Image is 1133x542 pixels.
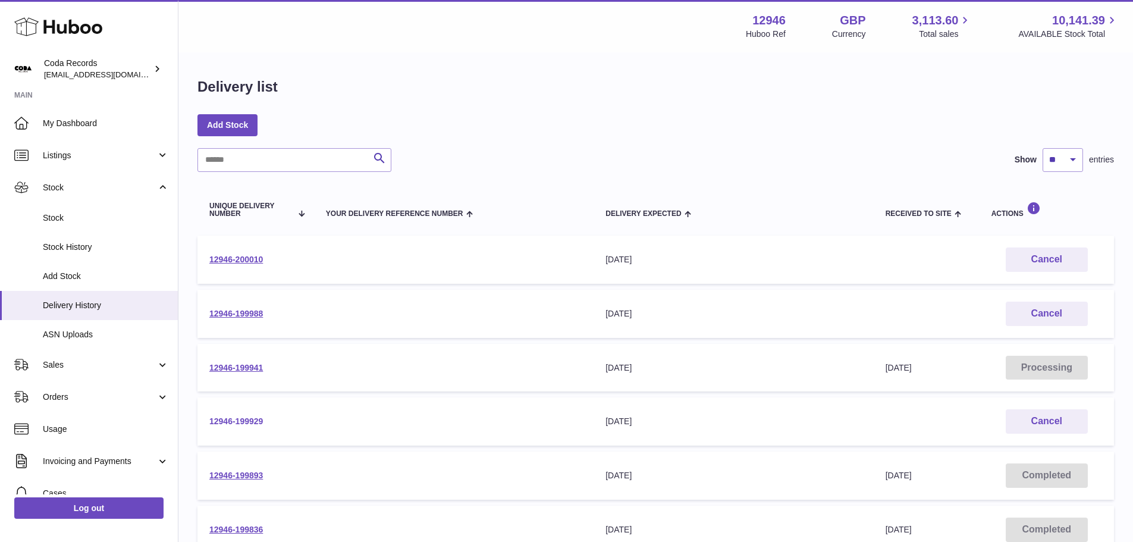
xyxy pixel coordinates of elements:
[886,363,912,372] span: [DATE]
[886,525,912,534] span: [DATE]
[209,363,263,372] a: 12946-199941
[752,12,786,29] strong: 12946
[209,309,263,318] a: 12946-199988
[1006,409,1088,434] button: Cancel
[605,210,681,218] span: Delivery Expected
[605,470,861,481] div: [DATE]
[1052,12,1105,29] span: 10,141.39
[886,471,912,480] span: [DATE]
[14,497,164,519] a: Log out
[605,362,861,374] div: [DATE]
[43,424,169,435] span: Usage
[43,329,169,340] span: ASN Uploads
[1006,247,1088,272] button: Cancel
[919,29,972,40] span: Total sales
[326,210,463,218] span: Your Delivery Reference Number
[43,150,156,161] span: Listings
[605,254,861,265] div: [DATE]
[14,60,32,78] img: haz@pcatmedia.com
[1089,154,1114,165] span: entries
[209,471,263,480] a: 12946-199893
[43,456,156,467] span: Invoicing and Payments
[43,488,169,499] span: Cases
[44,70,175,79] span: [EMAIL_ADDRESS][DOMAIN_NAME]
[43,118,169,129] span: My Dashboard
[43,300,169,311] span: Delivery History
[43,391,156,403] span: Orders
[197,114,258,136] a: Add Stock
[209,525,263,534] a: 12946-199836
[43,182,156,193] span: Stock
[209,416,263,426] a: 12946-199929
[197,77,278,96] h1: Delivery list
[43,242,169,253] span: Stock History
[886,210,952,218] span: Received to Site
[209,255,263,264] a: 12946-200010
[43,212,169,224] span: Stock
[1018,29,1119,40] span: AVAILABLE Stock Total
[1006,302,1088,326] button: Cancel
[912,12,972,40] a: 3,113.60 Total sales
[1015,154,1037,165] label: Show
[746,29,786,40] div: Huboo Ref
[1018,12,1119,40] a: 10,141.39 AVAILABLE Stock Total
[840,12,865,29] strong: GBP
[43,271,169,282] span: Add Stock
[44,58,151,80] div: Coda Records
[209,202,291,218] span: Unique Delivery Number
[605,416,861,427] div: [DATE]
[991,202,1102,218] div: Actions
[605,524,861,535] div: [DATE]
[912,12,959,29] span: 3,113.60
[832,29,866,40] div: Currency
[605,308,861,319] div: [DATE]
[43,359,156,371] span: Sales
